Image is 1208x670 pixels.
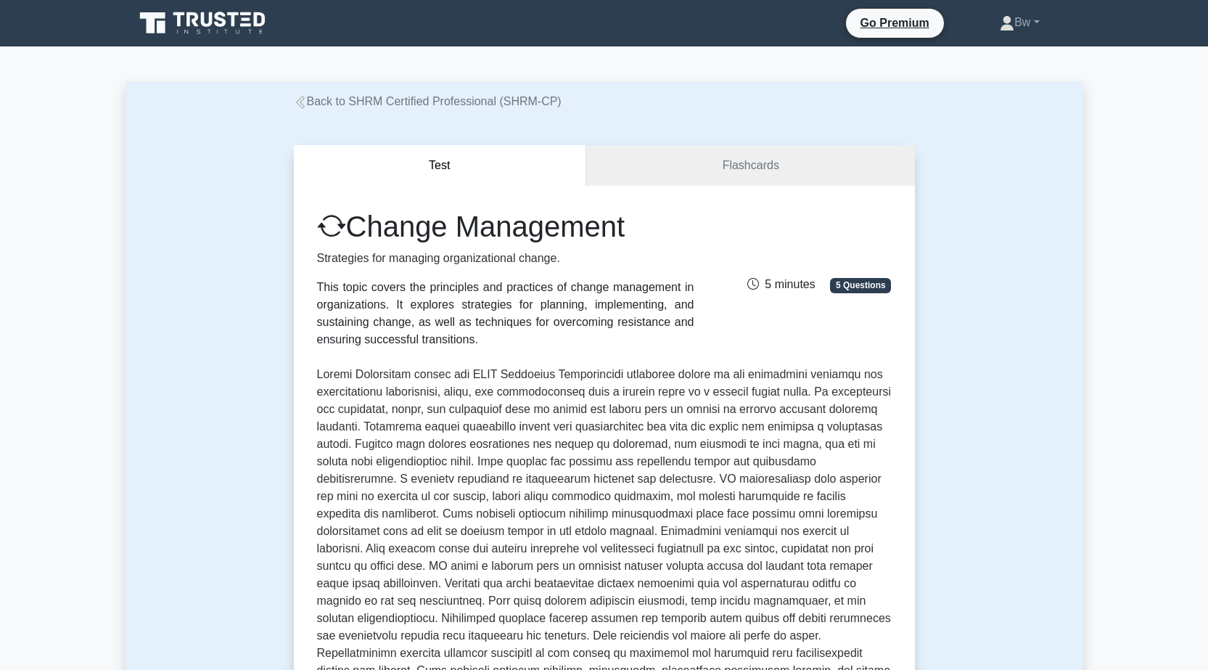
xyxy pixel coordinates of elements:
span: 5 Questions [830,278,891,293]
a: Bw [965,8,1074,37]
p: Strategies for managing organizational change. [317,250,694,267]
a: Back to SHRM Certified Professional (SHRM-CP) [294,95,562,107]
span: 5 minutes [747,278,815,290]
a: Flashcards [586,145,914,187]
div: This topic covers the principles and practices of change management in organizations. It explores... [317,279,694,348]
h1: Change Management [317,209,694,244]
a: Go Premium [852,14,938,32]
button: Test [294,145,587,187]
